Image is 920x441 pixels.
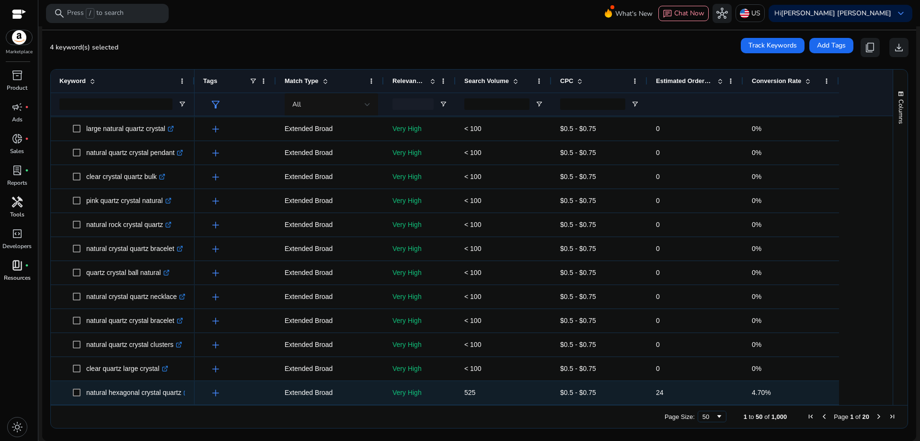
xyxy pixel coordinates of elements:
p: US [751,5,760,22]
p: Product [7,83,27,92]
span: of [855,413,861,420]
p: Extended Broad [285,311,375,331]
div: Page Size [698,411,726,422]
button: Track Keywords [741,38,805,53]
button: content_copy [861,38,880,57]
p: clear crystal quartz bulk [86,167,165,187]
span: $0.5 - $0.75 [560,293,596,300]
span: add [210,267,221,279]
span: add [210,291,221,303]
input: Keyword Filter Input [59,98,172,110]
span: 0 [656,149,660,156]
span: of [764,413,770,420]
span: 0 [656,293,660,300]
p: Extended Broad [285,335,375,355]
span: 4 keyword(s) selected [50,43,118,52]
p: Very High [392,287,447,307]
span: 1,000 [771,413,787,420]
span: $0.5 - $0.75 [560,245,596,252]
button: chatChat Now [658,6,709,21]
span: < 100 [464,317,481,324]
span: Keyword [59,77,86,84]
span: 0% [752,317,761,324]
p: Extended Broad [285,383,375,403]
span: < 100 [464,149,481,156]
span: 0% [752,173,761,180]
input: Search Volume Filter Input [464,98,529,110]
span: Track Keywords [748,40,797,50]
span: Conversion Rate [752,77,801,84]
span: 1 [744,413,747,420]
span: 0 [656,341,660,348]
span: All [292,100,301,109]
span: 0% [752,341,761,348]
span: 0 [656,317,660,324]
div: Next Page [875,413,883,420]
p: Very High [392,263,447,283]
p: Tools [10,210,24,219]
p: natural quartz crystal pendant [86,143,183,163]
span: < 100 [464,293,481,300]
span: Columns [897,99,905,124]
span: 0 [656,269,660,276]
p: Reports [7,179,27,187]
span: $0.5 - $0.75 [560,221,596,228]
span: < 100 [464,245,481,252]
p: Extended Broad [285,215,375,235]
p: Very High [392,143,447,163]
span: Add Tags [817,40,846,50]
span: 0 [656,125,660,132]
span: add [210,123,221,135]
p: Press to search [67,8,124,19]
span: 0 [656,245,660,252]
span: search [54,8,65,19]
span: $0.5 - $0.75 [560,173,596,180]
p: Very High [392,167,447,187]
p: Very High [392,239,447,259]
p: Very High [392,383,447,403]
button: Open Filter Menu [439,100,447,108]
span: $0.5 - $0.75 [560,149,596,156]
span: Match Type [285,77,319,84]
span: 20 [862,413,869,420]
span: What's New [615,5,653,22]
span: 0% [752,269,761,276]
span: $0.5 - $0.75 [560,197,596,204]
p: pink quartz crystal natural [86,191,172,211]
div: Last Page [888,413,896,420]
button: download [889,38,908,57]
span: 1 [850,413,853,420]
div: Previous Page [820,413,828,420]
div: Page Size: [665,413,695,420]
p: clear quartz large crystal [86,359,168,379]
p: Extended Broad [285,263,375,283]
p: Very High [392,215,447,235]
p: Hi [774,10,891,17]
span: filter_alt [210,99,221,110]
p: Very High [392,359,447,379]
span: Page [834,413,848,420]
span: 0% [752,365,761,372]
b: [PERSON_NAME] [PERSON_NAME] [781,9,891,18]
span: add [210,195,221,207]
span: < 100 [464,341,481,348]
span: add [210,171,221,183]
span: keyboard_arrow_down [895,8,907,19]
button: Add Tags [809,38,853,53]
button: hub [713,4,732,23]
p: Extended Broad [285,359,375,379]
img: amazon.svg [6,30,32,45]
span: 50 [756,413,762,420]
span: 0 [656,173,660,180]
span: 525 [464,389,475,396]
span: $0.5 - $0.75 [560,317,596,324]
span: chat [663,9,672,19]
span: content_copy [864,42,876,53]
span: add [210,243,221,255]
span: 0% [752,293,761,300]
p: Marketplace [6,48,33,56]
span: < 100 [464,365,481,372]
span: Tags [203,77,217,84]
div: First Page [807,413,815,420]
span: < 100 [464,197,481,204]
